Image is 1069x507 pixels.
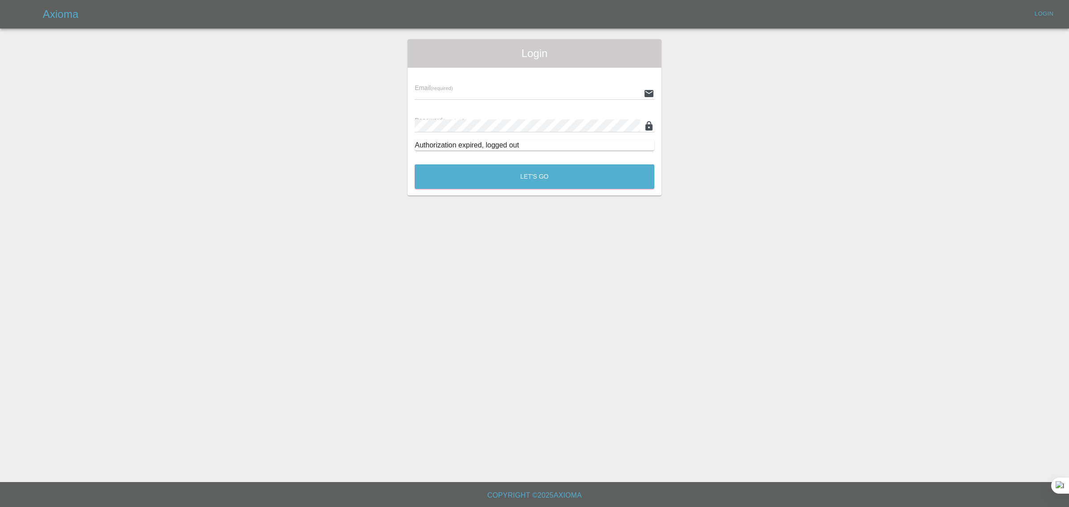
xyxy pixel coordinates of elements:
button: Let's Go [415,164,654,189]
span: Password [415,117,465,124]
small: (required) [443,118,465,123]
small: (required) [431,86,453,91]
h6: Copyright © 2025 Axioma [7,489,1062,502]
span: Login [415,46,654,61]
div: Authorization expired, logged out [415,140,654,151]
span: Email [415,84,453,91]
a: Login [1030,7,1058,21]
h5: Axioma [43,7,78,21]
